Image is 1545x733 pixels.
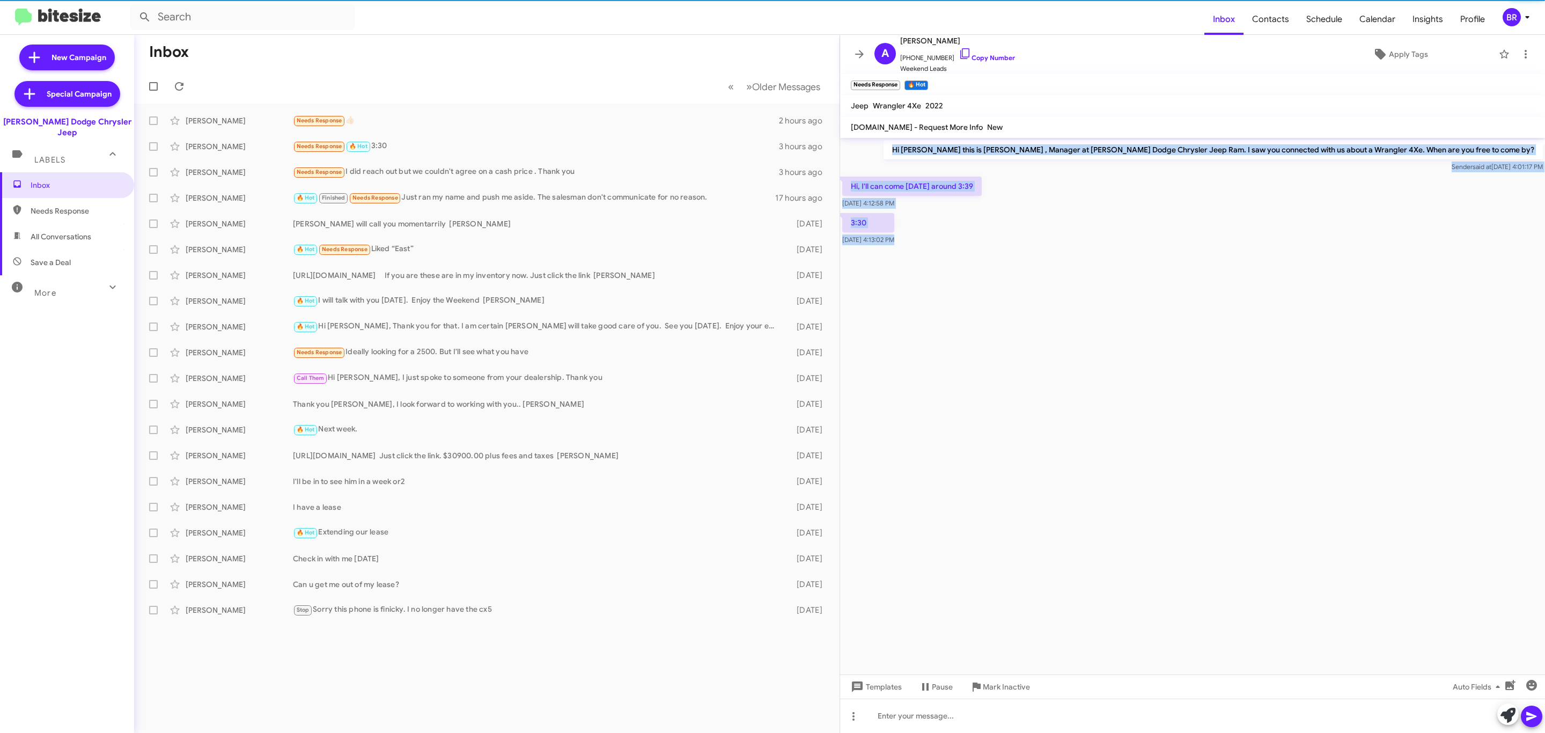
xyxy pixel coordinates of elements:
[293,295,783,307] div: I will talk with you [DATE]. Enjoy the Weekend [PERSON_NAME]
[186,579,293,590] div: [PERSON_NAME]
[293,114,779,127] div: 👍🏻
[783,502,831,512] div: [DATE]
[47,89,112,99] span: Special Campaign
[783,296,831,306] div: [DATE]
[783,244,831,255] div: [DATE]
[842,177,982,196] p: Hi, I'll can come [DATE] around 3:39
[779,167,831,178] div: 3 hours ago
[1351,4,1404,35] a: Calendar
[910,677,961,697] button: Pause
[186,553,293,564] div: [PERSON_NAME]
[297,168,342,175] span: Needs Response
[842,199,894,207] span: [DATE] 4:12:58 PM
[186,167,293,178] div: [PERSON_NAME]
[186,605,293,615] div: [PERSON_NAME]
[297,246,315,253] span: 🔥 Hot
[1204,4,1244,35] span: Inbox
[900,34,1015,47] span: [PERSON_NAME]
[322,194,345,201] span: Finished
[783,373,831,384] div: [DATE]
[959,54,1015,62] a: Copy Number
[1453,677,1504,697] span: Auto Fields
[900,63,1015,74] span: Weekend Leads
[297,529,315,536] span: 🔥 Hot
[1298,4,1351,35] span: Schedule
[322,246,367,253] span: Needs Response
[349,143,367,150] span: 🔥 Hot
[293,372,783,384] div: Hi [PERSON_NAME], I just spoke to someone from your dealership. Thank you
[783,347,831,358] div: [DATE]
[1244,4,1298,35] a: Contacts
[293,140,779,152] div: 3:30
[873,101,921,111] span: Wrangler 4Xe
[783,527,831,538] div: [DATE]
[1444,677,1513,697] button: Auto Fields
[783,321,831,332] div: [DATE]
[297,143,342,150] span: Needs Response
[1452,163,1543,171] span: Sender [DATE] 4:01:17 PM
[1503,8,1521,26] div: BR
[297,297,315,304] span: 🔥 Hot
[851,101,869,111] span: Jeep
[1473,163,1491,171] span: said at
[186,476,293,487] div: [PERSON_NAME]
[783,605,831,615] div: [DATE]
[779,141,831,152] div: 3 hours ago
[1306,45,1493,64] button: Apply Tags
[783,553,831,564] div: [DATE]
[293,476,783,487] div: I'll be in to see him in a week or2
[186,399,293,409] div: [PERSON_NAME]
[746,80,752,93] span: »
[186,193,293,203] div: [PERSON_NAME]
[925,101,943,111] span: 2022
[1493,8,1533,26] button: BR
[293,502,783,512] div: I have a lease
[14,81,120,107] a: Special Campaign
[186,270,293,281] div: [PERSON_NAME]
[779,115,831,126] div: 2 hours ago
[722,76,827,98] nav: Page navigation example
[186,502,293,512] div: [PERSON_NAME]
[728,80,734,93] span: «
[51,52,106,63] span: New Campaign
[849,677,902,697] span: Templates
[881,45,889,62] span: A
[961,677,1039,697] button: Mark Inactive
[783,476,831,487] div: [DATE]
[186,296,293,306] div: [PERSON_NAME]
[293,450,783,461] div: [URL][DOMAIN_NAME] Just click the link. $30900.00 plus fees and taxes [PERSON_NAME]
[904,80,928,90] small: 🔥 Hot
[186,424,293,435] div: [PERSON_NAME]
[19,45,115,70] a: New Campaign
[1452,4,1493,35] a: Profile
[842,213,894,232] p: 3:30
[31,257,71,268] span: Save a Deal
[293,399,783,409] div: Thank you [PERSON_NAME], I look forward to working with you.. [PERSON_NAME]
[186,321,293,332] div: [PERSON_NAME]
[297,323,315,330] span: 🔥 Hot
[1389,45,1428,64] span: Apply Tags
[851,122,983,132] span: [DOMAIN_NAME] - Request More Info
[783,424,831,435] div: [DATE]
[34,288,56,298] span: More
[293,218,783,229] div: [PERSON_NAME] will call you momentarrily [PERSON_NAME]
[775,193,831,203] div: 17 hours ago
[293,579,783,590] div: Can u get me out of my lease?
[293,553,783,564] div: Check in with me [DATE]
[293,346,783,358] div: Ideally looking for a 2500. But I'll see what you have
[186,373,293,384] div: [PERSON_NAME]
[186,244,293,255] div: [PERSON_NAME]
[293,423,783,436] div: Next week.
[293,166,779,178] div: I did reach out but we couldn't agree on a cash price . Thank you
[293,604,783,616] div: Sorry this phone is finicky. I no longer have the cx5
[987,122,1003,132] span: New
[842,236,894,244] span: [DATE] 4:13:02 PM
[186,347,293,358] div: [PERSON_NAME]
[983,677,1030,697] span: Mark Inactive
[293,243,783,255] div: Liked “East”
[186,218,293,229] div: [PERSON_NAME]
[293,526,783,539] div: Extending our lease
[783,450,831,461] div: [DATE]
[186,141,293,152] div: [PERSON_NAME]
